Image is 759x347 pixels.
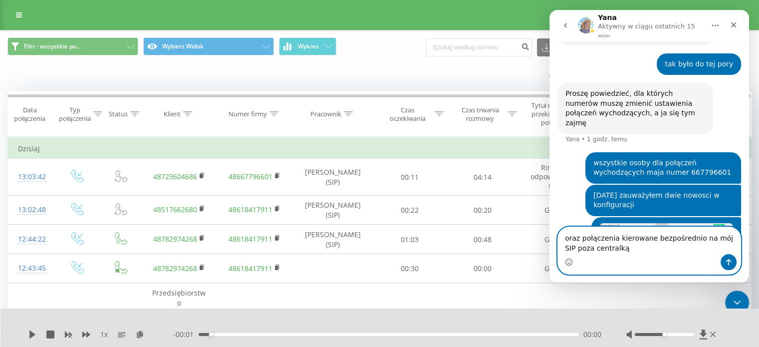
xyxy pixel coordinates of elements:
[153,172,197,181] a: 48723604686
[143,37,274,55] button: Wybierz Widok
[153,234,197,244] a: 48782974268
[8,217,191,244] textarea: Napisz wiadomość...
[662,333,666,337] div: Etykieta dostępności
[18,172,46,181] font: 13:03:42
[59,105,90,123] font: Typ połączenia
[544,264,568,274] font: Główny
[153,264,197,273] a: 48782974268
[173,330,176,339] font: -
[279,37,336,55] button: Wykres
[548,71,747,80] font: Kiedy dane mogą różnić się od danych w innych systemach
[176,330,194,339] font: 00:01
[104,330,108,339] font: x
[153,205,197,214] a: 48517662680
[530,163,583,190] font: Ringostat odpowiedzialny ma...
[229,264,272,273] a: 48618417911
[401,205,419,215] font: 00:22
[164,109,181,118] font: Klient
[310,109,341,118] font: Pracownik
[474,264,492,274] font: 00:00
[298,42,319,50] font: Wykres
[14,105,45,123] font: Data połączenia
[229,172,272,181] a: 48667796601
[18,263,46,273] font: 12:43:45
[725,291,749,315] iframe: Czat na żywo w interkomie
[229,205,272,214] a: 48618417911
[305,230,361,249] font: [PERSON_NAME] (SIP)
[544,205,568,215] font: Główny
[474,235,492,244] font: 00:48
[7,37,138,55] button: Filtr - wszystkie po...
[474,172,492,182] font: 04:14
[305,200,361,220] font: [PERSON_NAME] (SIP)
[162,42,204,50] font: Wybierz Widok
[531,101,577,127] font: Tytuł schematu przekierowania połączeń
[18,144,40,153] font: Dzisiaj
[109,109,128,118] font: Status
[209,333,213,337] div: Etykieta dostępności
[401,172,419,182] font: 00:11
[15,248,23,256] button: Selektor emotek
[426,38,532,56] input: Szukaj według numeru
[537,38,591,56] button: Eksport
[8,207,192,297] div: Michal mówi…
[171,244,187,260] button: Wyślij wiadomość…
[474,205,492,215] font: 00:20
[461,105,499,123] font: Czas trwania rozmowy
[229,109,267,118] font: Numer firmy
[24,42,81,50] font: Filtr - wszystkie po...
[229,234,272,244] a: 48618417911
[305,167,361,187] font: [PERSON_NAME] (SIP)
[401,264,419,274] font: 00:30
[544,235,568,244] font: Główny
[100,330,104,339] font: 1
[18,234,46,244] font: 12:44:22
[18,205,46,214] font: 13:02:48
[389,105,425,123] font: Czas oczekiwania
[548,71,752,80] a: Kiedy dane mogą różnić się od danych w innych systemach
[583,330,601,339] font: 00:00
[549,10,749,283] iframe: Czat na żywo w interkomie
[401,235,419,244] font: 01:03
